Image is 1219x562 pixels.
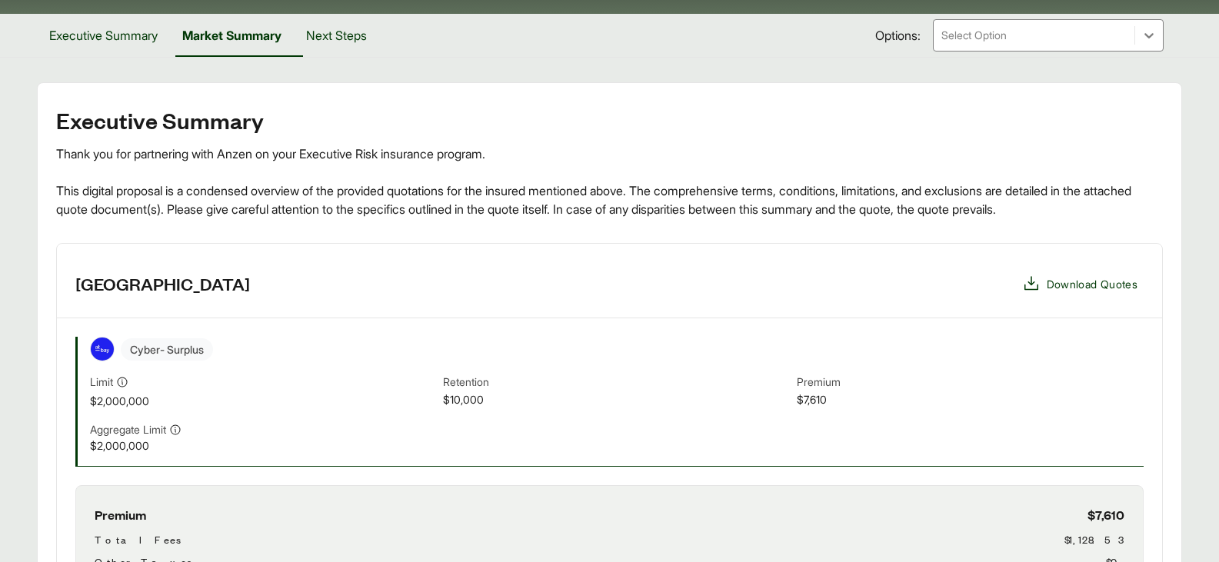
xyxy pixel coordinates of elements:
[37,14,170,57] button: Executive Summary
[294,14,379,57] button: Next Steps
[56,108,1163,132] h2: Executive Summary
[170,14,294,57] button: Market Summary
[1087,504,1124,525] span: $7,610
[797,374,1144,391] span: Premium
[443,391,790,409] span: $10,000
[443,374,790,391] span: Retention
[95,504,146,525] span: Premium
[797,391,1144,409] span: $7,610
[1064,531,1124,547] span: $1,128.53
[95,531,181,547] span: Total Fees
[90,437,437,454] span: $2,000,000
[75,272,250,295] h3: [GEOGRAPHIC_DATA]
[91,338,114,361] img: At-Bay
[875,26,921,45] span: Options:
[1016,268,1144,299] button: Download Quotes
[1047,276,1137,292] span: Download Quotes
[56,145,1163,218] div: Thank you for partnering with Anzen on your Executive Risk insurance program. This digital propos...
[90,421,166,437] span: Aggregate Limit
[121,338,213,361] span: Cyber - Surplus
[90,374,113,390] span: Limit
[90,393,437,409] span: $2,000,000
